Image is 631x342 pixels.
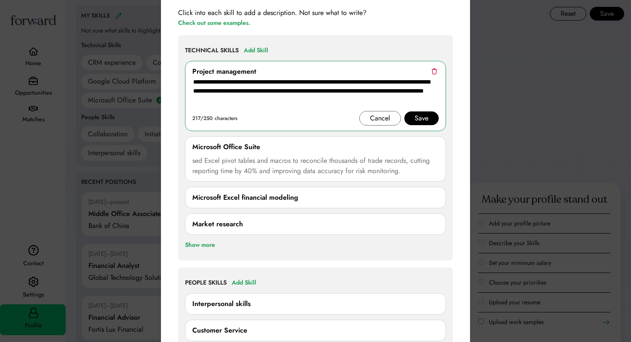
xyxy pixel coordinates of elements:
img: trash.svg [431,68,437,75]
div: Add Skill [244,45,268,56]
div: TECHNICAL SKILLS [185,46,239,55]
div: Show more [185,240,215,250]
div: PEOPLE SKILLS [185,279,227,287]
div: Click into each skill to add a description. Not sure what to write? [178,8,367,18]
div: Add Skill [232,278,256,288]
div: Customer Service [192,325,247,336]
div: Market research [192,219,243,229]
div: Interpersonal skills [192,299,251,309]
div: Cancel [370,113,390,123]
div: 217/250 characters [192,113,237,123]
div: Microsoft Office Suite [192,142,260,152]
div: Project management [192,66,256,77]
div: Microsoft Excel financial modeling [192,192,298,203]
div: Check out some examples. [178,18,250,28]
div: sed Excel pivot tables and macros to reconcile thousands of trade records, cutting reporting time... [192,156,439,176]
div: Save [415,113,428,123]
